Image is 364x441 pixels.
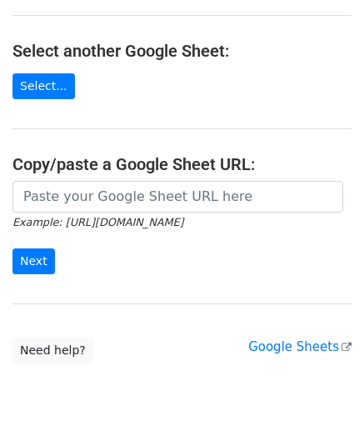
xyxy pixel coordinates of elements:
[12,248,55,274] input: Next
[12,73,75,99] a: Select...
[248,339,352,354] a: Google Sheets
[281,361,364,441] iframe: Chat Widget
[12,154,352,174] h4: Copy/paste a Google Sheet URL:
[12,41,352,61] h4: Select another Google Sheet:
[12,338,93,363] a: Need help?
[12,181,343,213] input: Paste your Google Sheet URL here
[12,216,183,228] small: Example: [URL][DOMAIN_NAME]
